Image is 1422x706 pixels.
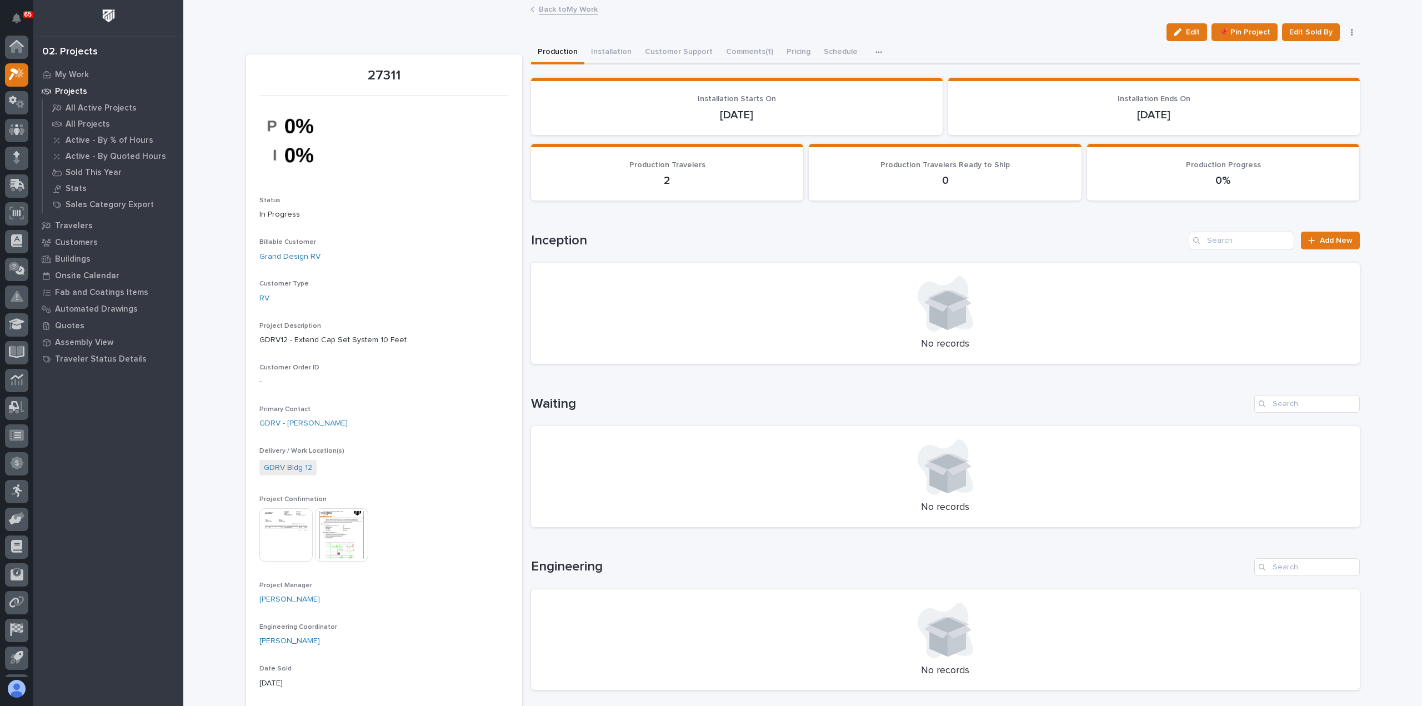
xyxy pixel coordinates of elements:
[1118,95,1190,103] span: Installation Ends On
[544,108,929,122] p: [DATE]
[1166,23,1207,41] button: Edit
[43,116,183,132] a: All Projects
[629,161,705,169] span: Production Travelers
[817,41,864,64] button: Schedule
[1219,26,1270,39] span: 📌 Pin Project
[698,95,776,103] span: Installation Starts On
[259,334,509,346] p: GDRV12 - Extend Cap Set System 10 Feet
[24,11,32,18] p: 65
[55,354,147,364] p: Traveler Status Details
[33,251,183,267] a: Buildings
[259,406,311,413] span: Primary Contact
[259,102,343,179] img: 3Ke-C0fHVNjscFLJNr2DrHDLKEMtP1jWdYnbVL6rJg4
[66,152,166,162] p: Active - By Quoted Hours
[1301,232,1359,249] a: Add New
[1100,174,1346,187] p: 0%
[33,334,183,351] a: Assembly View
[1211,23,1278,41] button: 📌 Pin Project
[259,209,509,221] p: In Progress
[33,317,183,334] a: Quotes
[5,677,28,700] button: users-avatar
[531,396,1250,412] h1: Waiting
[43,100,183,116] a: All Active Projects
[259,68,509,84] p: 27311
[55,70,89,80] p: My Work
[55,221,93,231] p: Travelers
[98,6,119,26] img: Workspace Logo
[33,301,183,317] a: Automated Drawings
[1254,558,1360,576] input: Search
[1186,161,1261,169] span: Production Progress
[55,321,84,331] p: Quotes
[43,197,183,212] a: Sales Category Export
[259,665,292,672] span: Date Sold
[259,323,321,329] span: Project Description
[259,678,509,689] p: [DATE]
[42,46,98,58] div: 02. Projects
[531,41,584,64] button: Production
[55,254,91,264] p: Buildings
[259,635,320,647] a: [PERSON_NAME]
[259,197,281,204] span: Status
[33,234,183,251] a: Customers
[66,184,87,194] p: Stats
[584,41,638,64] button: Installation
[43,181,183,196] a: Stats
[55,238,98,248] p: Customers
[822,174,1068,187] p: 0
[544,665,1346,677] p: No records
[33,351,183,367] a: Traveler Status Details
[43,132,183,148] a: Active - By % of Hours
[719,41,780,64] button: Comments (1)
[531,233,1185,249] h1: Inception
[544,502,1346,514] p: No records
[259,239,316,246] span: Billable Customer
[1186,27,1200,37] span: Edit
[259,624,337,630] span: Engineering Coordinator
[259,364,319,371] span: Customer Order ID
[33,66,183,83] a: My Work
[55,271,119,281] p: Onsite Calendar
[259,281,309,287] span: Customer Type
[259,582,312,589] span: Project Manager
[259,448,344,454] span: Delivery / Work Location(s)
[66,136,153,146] p: Active - By % of Hours
[33,83,183,99] a: Projects
[962,108,1346,122] p: [DATE]
[1189,232,1294,249] input: Search
[544,338,1346,351] p: No records
[43,148,183,164] a: Active - By Quoted Hours
[264,462,312,474] a: GDRV Bldg 12
[5,7,28,30] button: Notifications
[259,376,509,388] p: -
[1254,395,1360,413] input: Search
[259,293,269,304] a: RV
[259,496,327,503] span: Project Confirmation
[55,87,87,97] p: Projects
[880,161,1010,169] span: Production Travelers Ready to Ship
[259,418,348,429] a: GDRV - [PERSON_NAME]
[638,41,719,64] button: Customer Support
[55,338,113,348] p: Assembly View
[55,288,148,298] p: Fab and Coatings Items
[539,2,598,15] a: Back toMy Work
[33,217,183,234] a: Travelers
[259,251,321,263] a: Grand Design RV
[33,267,183,284] a: Onsite Calendar
[66,119,110,129] p: All Projects
[14,13,28,31] div: Notifications65
[531,559,1250,575] h1: Engineering
[259,594,320,605] a: [PERSON_NAME]
[780,41,817,64] button: Pricing
[1289,26,1333,39] span: Edit Sold By
[66,168,122,178] p: Sold This Year
[544,174,790,187] p: 2
[1282,23,1340,41] button: Edit Sold By
[43,164,183,180] a: Sold This Year
[1320,237,1353,244] span: Add New
[33,284,183,301] a: Fab and Coatings Items
[55,304,138,314] p: Automated Drawings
